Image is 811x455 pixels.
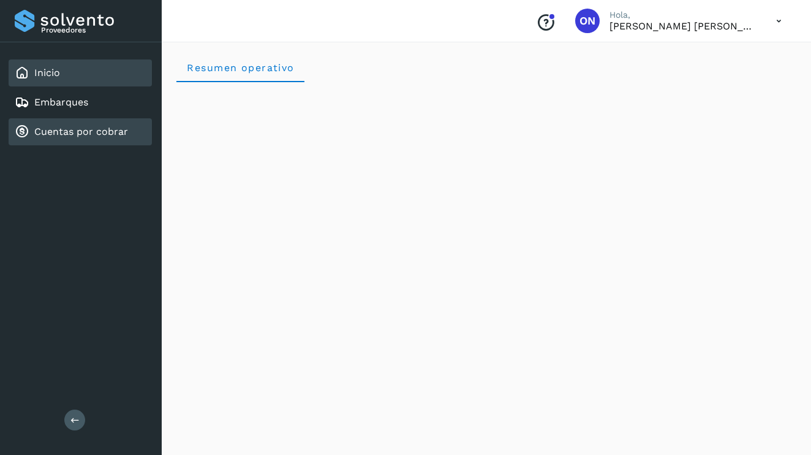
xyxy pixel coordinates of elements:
p: Hola, [609,10,756,20]
div: Inicio [9,59,152,86]
a: Inicio [34,67,60,78]
p: Proveedores [41,26,147,34]
div: Cuentas por cobrar [9,118,152,145]
a: Embarques [34,96,88,108]
div: Embarques [9,89,152,116]
p: OMAR NOE MARTINEZ RUBIO [609,20,756,32]
a: Cuentas por cobrar [34,126,128,137]
span: Resumen operativo [186,62,295,74]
